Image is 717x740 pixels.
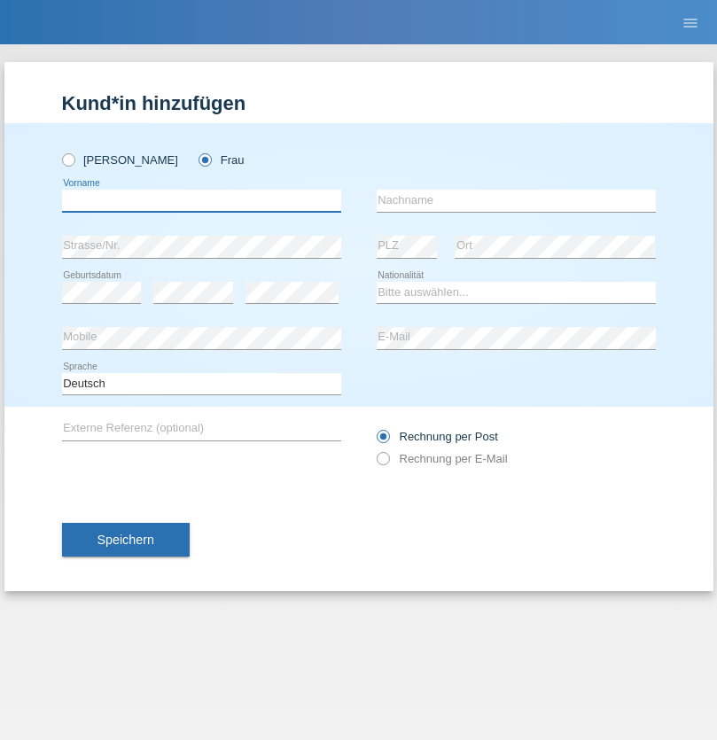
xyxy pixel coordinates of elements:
[62,92,656,114] h1: Kund*in hinzufügen
[62,523,190,557] button: Speichern
[682,14,699,32] i: menu
[62,153,178,167] label: [PERSON_NAME]
[199,153,210,165] input: Frau
[199,153,244,167] label: Frau
[377,452,508,465] label: Rechnung per E-Mail
[377,430,388,452] input: Rechnung per Post
[377,430,498,443] label: Rechnung per Post
[97,533,154,547] span: Speichern
[673,17,708,27] a: menu
[62,153,74,165] input: [PERSON_NAME]
[377,452,388,474] input: Rechnung per E-Mail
